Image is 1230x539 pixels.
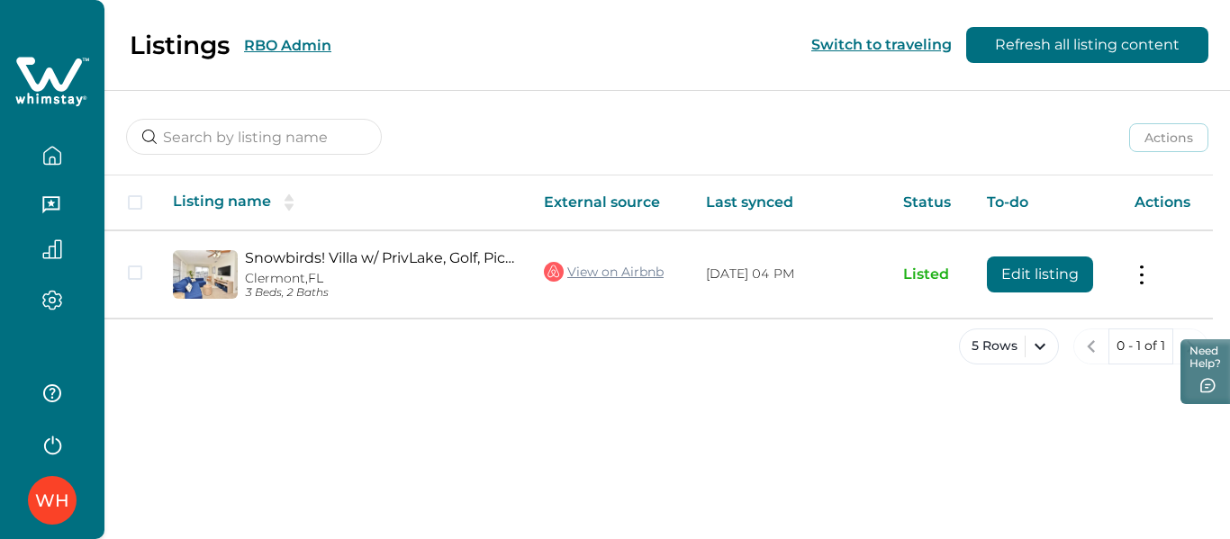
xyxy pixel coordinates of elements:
p: [DATE] 04 PM [706,265,874,283]
button: Actions [1129,123,1208,152]
p: Clermont, FL [245,271,515,286]
p: Listings [130,30,230,60]
button: Edit listing [987,256,1093,292]
button: next page [1172,328,1208,364]
img: propertyImage_Snowbirds! Villa w/ PrivLake, Golf, Picball, Parks [173,250,238,299]
button: Switch to traveling [811,36,952,53]
p: 0 - 1 of 1 [1117,337,1165,355]
button: previous page [1073,328,1109,364]
th: To-do [972,175,1120,230]
p: 3 Beds, 2 Baths [245,286,515,300]
button: Refresh all listing content [966,27,1208,63]
th: Status [889,175,972,230]
button: sorting [271,193,307,211]
th: Actions [1120,175,1213,230]
th: Last synced [692,175,889,230]
div: Whimstay Host [35,479,69,522]
a: View on Airbnb [544,260,664,283]
button: 0 - 1 of 1 [1108,328,1173,364]
button: RBO Admin [244,37,331,54]
th: Listing name [158,175,529,230]
th: External source [529,175,692,230]
input: Search by listing name [126,119,382,155]
p: Listed [903,265,958,283]
a: Snowbirds! Villa w/ PrivLake, Golf, Picball, Parks [245,249,515,266]
button: 5 Rows [959,328,1059,364]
